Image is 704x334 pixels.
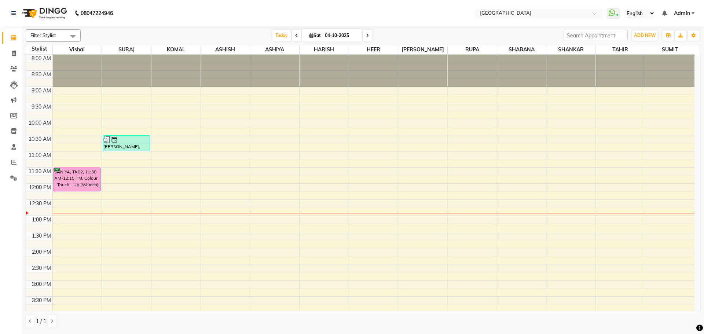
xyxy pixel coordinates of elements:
[81,3,113,23] b: 08047224946
[30,71,52,78] div: 8:30 AM
[272,30,291,41] span: Today
[27,168,52,175] div: 11:30 AM
[19,3,69,23] img: logo
[27,184,52,191] div: 12:00 PM
[103,136,149,151] div: [PERSON_NAME], TK03, 10:30 AM-11:00 AM, Hair - Haircut (Women)
[448,45,497,54] span: RUPA
[349,45,398,54] span: HEER
[398,45,447,54] span: [PERSON_NAME]
[30,280,52,288] div: 3:00 PM
[645,45,694,54] span: SUMIT
[250,45,299,54] span: ASHIYA
[30,297,52,304] div: 3:30 PM
[30,264,52,272] div: 2:30 PM
[27,151,52,159] div: 11:00 AM
[632,30,657,41] button: ADD NEW
[30,103,52,111] div: 9:30 AM
[30,55,52,62] div: 8:00 AM
[323,30,359,41] input: 2025-10-04
[30,32,56,38] span: Filter Stylist
[53,45,102,54] span: Vishal
[30,216,52,224] div: 1:00 PM
[674,10,690,17] span: Admin
[596,45,645,54] span: TAHIR
[27,119,52,127] div: 10:00 AM
[27,135,52,143] div: 10:30 AM
[564,30,628,41] input: Search Appointment
[30,248,52,256] div: 2:00 PM
[102,45,151,54] span: SURAJ
[151,45,201,54] span: KOMAL
[201,45,250,54] span: ASHISH
[300,45,349,54] span: HARISH
[546,45,595,54] span: SHANKAR
[634,33,656,38] span: ADD NEW
[36,318,46,325] span: 1 / 1
[497,45,546,54] span: SHABANA
[27,200,52,208] div: 12:30 PM
[54,168,100,191] div: SANIYA, TK02, 11:30 AM-12:15 PM, Colour - Touch - Up (Women)
[30,87,52,95] div: 9:00 AM
[30,232,52,240] div: 1:30 PM
[26,45,52,53] div: Stylist
[308,33,323,38] span: Sat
